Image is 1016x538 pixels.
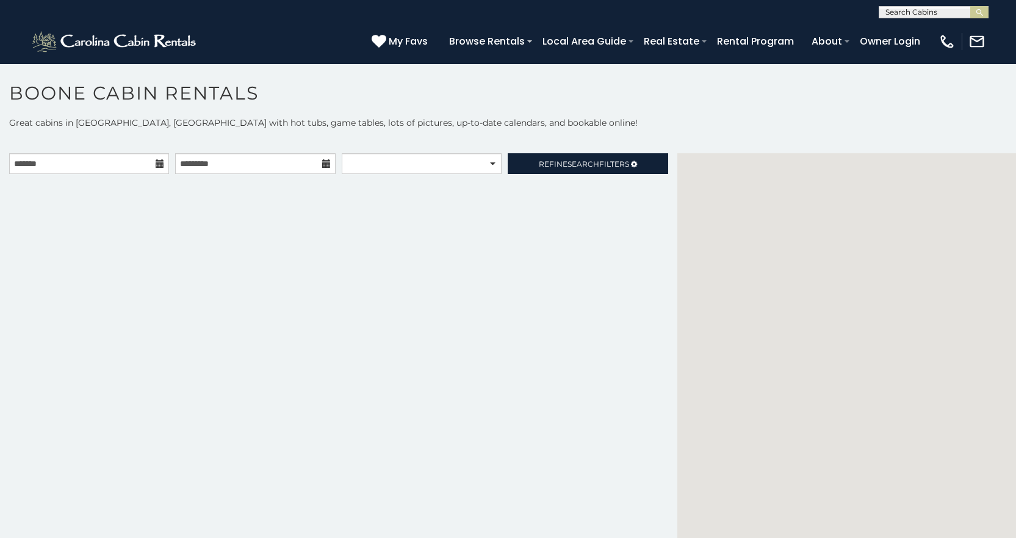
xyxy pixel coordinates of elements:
[536,31,632,52] a: Local Area Guide
[854,31,926,52] a: Owner Login
[638,31,705,52] a: Real Estate
[443,31,531,52] a: Browse Rentals
[968,33,985,50] img: mail-regular-white.png
[939,33,956,50] img: phone-regular-white.png
[805,31,848,52] a: About
[372,34,431,49] a: My Favs
[711,31,800,52] a: Rental Program
[31,29,200,54] img: White-1-2.png
[567,159,599,169] span: Search
[539,159,629,169] span: Refine Filters
[508,153,668,174] a: RefineSearchFilters
[389,34,428,49] span: My Favs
